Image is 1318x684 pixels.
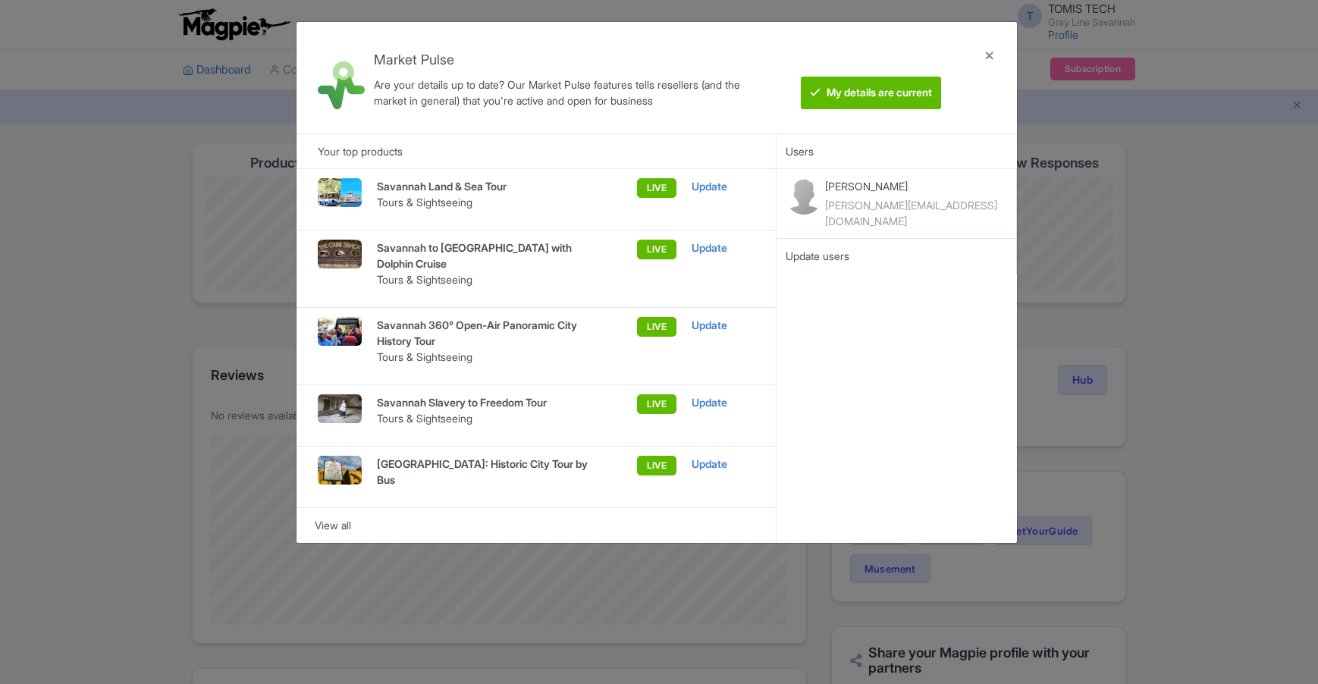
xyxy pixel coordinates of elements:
p: Tours & Sightseeing [377,410,598,426]
div: Are your details up to date? Our Market Pulse features tells resellers (and the market in general... [374,77,770,108]
div: [PERSON_NAME][EMAIL_ADDRESS][DOMAIN_NAME] [825,197,1007,229]
h4: Market Pulse [374,52,770,67]
p: Tours & Sightseeing [377,194,598,210]
div: Update [692,317,755,334]
p: Tours & Sightseeing [377,349,598,365]
img: gtkbieayqsktu55bv5ik.jpg [318,240,362,268]
p: Savannah Land & Sea Tour [377,178,598,194]
img: yibyaowpil44bl7yas5b.jpg [318,178,362,207]
div: View all [315,517,758,534]
img: fkxkijbi6oyg2fkioted.jpg [318,317,362,346]
div: Update [692,394,755,411]
div: Update users [786,248,1007,265]
p: [GEOGRAPHIC_DATA]: Historic City Tour by Bus [377,456,598,488]
img: joirsrqxoebouk0j2tyw.jpg [318,456,362,485]
img: Savannah-Slavery-to-Freedom-Tour-image-7-e1738736955951_gtezk7.jpg [318,394,362,423]
p: Savannah to [GEOGRAPHIC_DATA] with Dolphin Cruise [377,240,598,271]
p: Savannah 360° Open-Air Panoramic City History Tour [377,317,598,349]
div: Update [692,178,755,195]
p: Tours & Sightseeing [377,271,598,287]
p: Savannah Slavery to Freedom Tour [377,394,598,410]
p: [PERSON_NAME] [825,178,1007,194]
div: Your top products [297,133,777,168]
div: Update [692,240,755,256]
img: contact-b11cc6e953956a0c50a2f97983291f06.png [786,178,822,215]
btn: My details are current [801,77,941,109]
div: Users [777,133,1017,168]
img: market_pulse-1-0a5220b3d29e4a0de46fb7534bebe030.svg [318,61,366,109]
div: Update [692,456,755,472]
